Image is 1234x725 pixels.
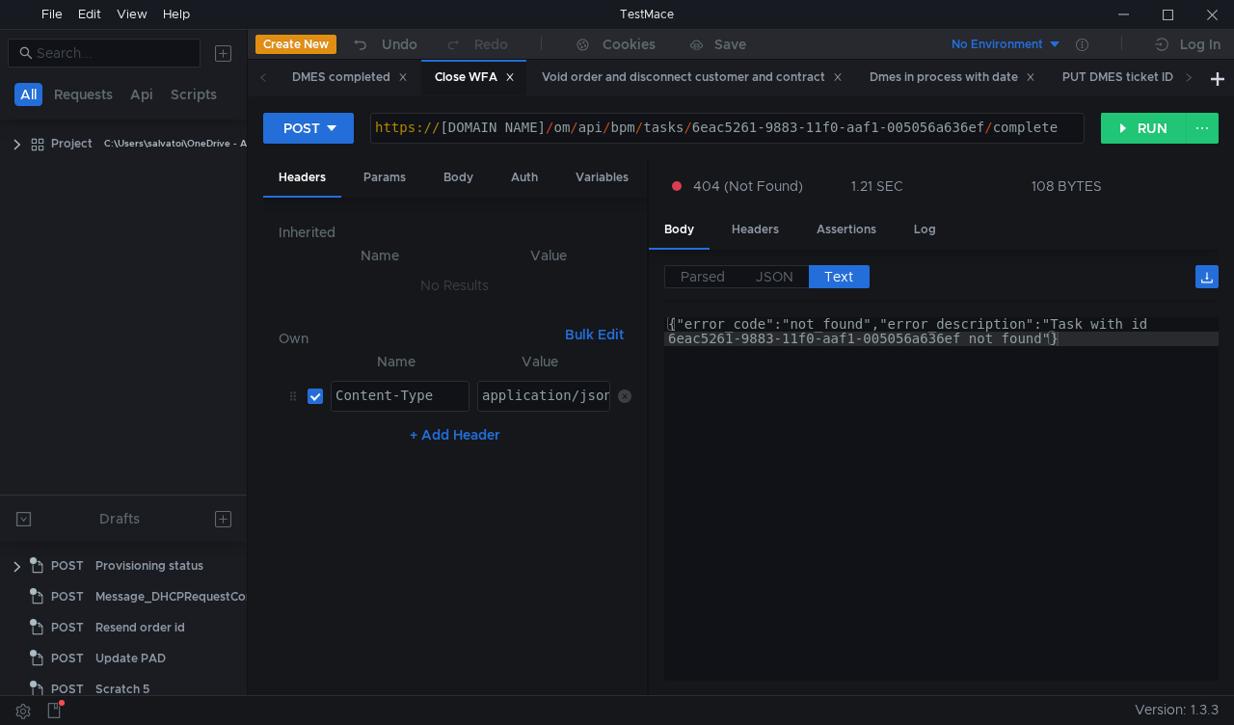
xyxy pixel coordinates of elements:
[51,129,93,158] div: Project
[323,350,469,373] th: Name
[294,244,466,267] th: Name
[542,67,843,88] div: Void order and disconnect customer and contract
[51,675,84,704] span: POST
[428,160,489,196] div: Body
[95,551,203,580] div: Provisioning status
[279,327,557,350] h6: Own
[557,323,631,346] button: Bulk Edit
[283,118,320,139] div: POST
[431,30,522,59] button: Redo
[382,33,417,56] div: Undo
[899,212,952,248] div: Log
[474,33,508,56] div: Redo
[851,177,903,195] div: 1.21 SEC
[928,29,1062,60] button: No Environment
[756,268,793,285] span: JSON
[37,42,189,64] input: Search...
[336,30,431,59] button: Undo
[292,67,408,88] div: DMES completed
[801,212,892,248] div: Assertions
[402,423,508,446] button: + Add Header
[95,675,149,704] div: Scratch 5
[165,83,223,106] button: Scripts
[496,160,553,196] div: Auth
[870,67,1035,88] div: Dmes in process with date
[263,160,341,198] div: Headers
[1101,113,1187,144] button: RUN
[1062,67,1191,88] div: PUT DMES ticket ID
[51,613,84,642] span: POST
[1032,177,1102,195] div: 108 BYTES
[104,129,495,158] div: C:\Users\salvatoi\OneDrive - AMDOCS\Backup Folders\Documents\testmace\Project
[649,212,710,250] div: Body
[1180,33,1221,56] div: Log In
[716,212,794,248] div: Headers
[560,160,644,196] div: Variables
[1135,696,1219,724] span: Version: 1.3.3
[603,33,656,56] div: Cookies
[279,221,631,244] h6: Inherited
[124,83,159,106] button: Api
[952,36,1043,54] div: No Environment
[263,113,354,144] button: POST
[51,551,84,580] span: POST
[51,644,84,673] span: POST
[95,644,166,673] div: Update PAD
[466,244,631,267] th: Value
[693,175,803,197] span: 404 (Not Found)
[14,83,42,106] button: All
[469,350,610,373] th: Value
[255,35,336,54] button: Create New
[51,582,84,611] span: POST
[714,38,746,51] div: Save
[95,613,185,642] div: Resend order id
[95,582,293,611] div: Message_DHCPRequestCompleted
[681,268,725,285] span: Parsed
[435,67,515,88] div: Close WFA
[824,268,853,285] span: Text
[420,277,489,294] nz-embed-empty: No Results
[48,83,119,106] button: Requests
[99,507,140,530] div: Drafts
[348,160,421,196] div: Params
